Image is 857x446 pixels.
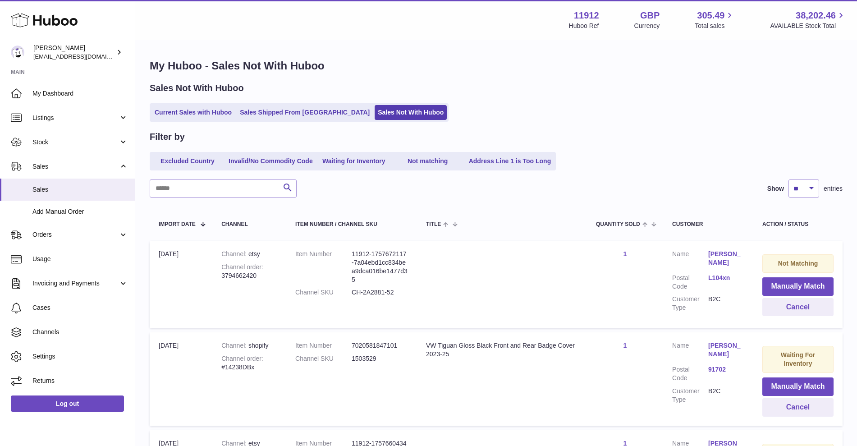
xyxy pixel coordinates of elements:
[767,184,784,193] label: Show
[33,53,133,60] span: [EMAIL_ADDRESS][DOMAIN_NAME]
[672,274,708,291] dt: Postal Code
[221,221,277,227] div: Channel
[32,89,128,98] span: My Dashboard
[392,154,464,169] a: Not matching
[634,22,660,30] div: Currency
[32,162,119,171] span: Sales
[318,154,390,169] a: Waiting for Inventory
[352,354,408,363] dd: 1503529
[221,342,248,349] strong: Channel
[352,250,408,284] dd: 11912-1757672117-7a04ebd1cc834bea9dca016be1477d35
[762,298,834,317] button: Cancel
[32,377,128,385] span: Returns
[762,277,834,296] button: Manually Match
[295,221,408,227] div: Item Number / Channel SKU
[221,263,277,280] div: 3794662420
[623,342,627,349] a: 1
[150,59,843,73] h1: My Huboo - Sales Not With Huboo
[708,387,744,404] dd: B2C
[426,221,441,227] span: Title
[695,22,735,30] span: Total sales
[672,387,708,404] dt: Customer Type
[151,154,224,169] a: Excluded Country
[32,207,128,216] span: Add Manual Order
[11,395,124,412] a: Log out
[695,9,735,30] a: 305.49 Total sales
[762,398,834,417] button: Cancel
[32,352,128,361] span: Settings
[697,9,724,22] span: 305.49
[32,138,119,147] span: Stock
[672,341,708,361] dt: Name
[32,255,128,263] span: Usage
[352,288,408,297] dd: CH-2A2881-52
[352,341,408,350] dd: 7020581847101
[466,154,555,169] a: Address Line 1 is Too Long
[221,354,277,372] div: #14238DBx
[221,341,277,350] div: shopify
[824,184,843,193] span: entries
[708,274,744,282] a: L104xn
[672,250,708,269] dt: Name
[295,354,352,363] dt: Channel SKU
[708,250,744,267] a: [PERSON_NAME]
[221,250,277,258] div: etsy
[221,263,263,271] strong: Channel order
[150,131,185,143] h2: Filter by
[32,279,119,288] span: Invoicing and Payments
[295,250,352,284] dt: Item Number
[237,105,373,120] a: Sales Shipped From [GEOGRAPHIC_DATA]
[11,46,24,59] img: info@carbonmyride.com
[708,295,744,312] dd: B2C
[770,9,846,30] a: 38,202.46 AVAILABLE Stock Total
[574,9,599,22] strong: 11912
[221,355,263,362] strong: Channel order
[569,22,599,30] div: Huboo Ref
[596,221,640,227] span: Quantity Sold
[426,341,578,359] div: VW Tiguan Gloss Black Front and Rear Badge Cover 2023-25
[672,295,708,312] dt: Customer Type
[221,250,248,257] strong: Channel
[672,365,708,382] dt: Postal Code
[33,44,115,61] div: [PERSON_NAME]
[762,221,834,227] div: Action / Status
[32,185,128,194] span: Sales
[150,82,244,94] h2: Sales Not With Huboo
[770,22,846,30] span: AVAILABLE Stock Total
[623,250,627,257] a: 1
[151,105,235,120] a: Current Sales with Huboo
[159,221,196,227] span: Import date
[375,105,447,120] a: Sales Not With Huboo
[32,230,119,239] span: Orders
[708,341,744,359] a: [PERSON_NAME]
[295,341,352,350] dt: Item Number
[778,260,818,267] strong: Not Matching
[225,154,316,169] a: Invalid/No Commodity Code
[32,303,128,312] span: Cases
[762,377,834,396] button: Manually Match
[781,351,815,367] strong: Waiting For Inventory
[150,332,212,425] td: [DATE]
[150,241,212,328] td: [DATE]
[796,9,836,22] span: 38,202.46
[708,365,744,374] a: 91702
[672,221,744,227] div: Customer
[32,114,119,122] span: Listings
[295,288,352,297] dt: Channel SKU
[640,9,660,22] strong: GBP
[32,328,128,336] span: Channels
